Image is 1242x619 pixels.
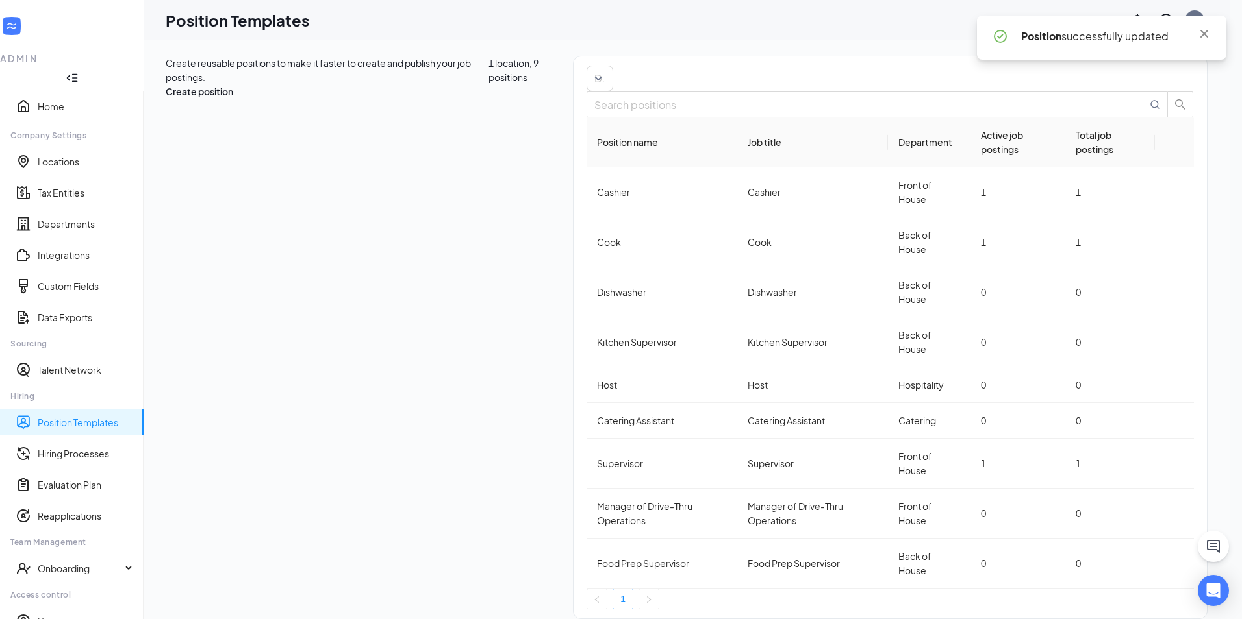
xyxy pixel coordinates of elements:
[1197,26,1212,42] svg: Cross
[38,562,121,575] div: Onboarding
[613,589,633,609] a: 1
[1158,12,1174,28] svg: QuestionInfo
[488,57,539,83] span: 1 location , 9 positions
[888,439,970,489] td: Front of House
[1076,413,1145,428] div: 0
[594,97,1147,113] input: Search positions
[748,335,878,349] div: Kitchen Supervisor
[1168,99,1193,110] span: search
[1206,539,1221,554] svg: ChatActive
[38,186,133,199] a: Tax Entities
[597,185,727,199] div: Cashier
[1076,235,1145,249] div: 1
[597,335,727,349] div: Kitchen Supervisor
[1130,12,1145,28] svg: Notifications
[888,317,970,367] td: Back of House
[748,185,878,199] div: Cashier
[1076,335,1145,349] div: 0
[10,537,133,548] div: Team Management
[888,403,970,439] td: Catering
[1076,556,1145,570] div: 0
[993,29,1008,44] svg: CheckmarkCircle
[888,167,970,217] td: Front of House
[1076,185,1145,199] div: 1
[597,499,727,528] div: Manager of Drive-Thru Operations
[748,378,878,392] div: Host
[981,456,1055,470] div: 1
[597,235,727,249] div: Cook
[38,155,133,168] a: Locations
[1189,14,1200,25] div: KM
[639,589,659,609] li: Next Page
[597,556,727,570] div: Food Prep Supervisor
[639,589,659,609] button: right
[597,136,658,148] span: Position name
[748,499,878,528] div: Manager of Drive-Thru Operations
[10,130,133,141] div: Company Settings
[748,235,878,249] div: Cook
[645,596,653,603] span: right
[613,589,633,609] li: 1
[38,311,133,324] a: Data Exports
[38,478,133,491] a: Evaluation Plan
[593,596,601,603] span: left
[888,117,970,167] th: Department
[587,589,607,609] li: Previous Page
[748,136,781,148] span: Job title
[1021,29,1169,43] span: successfully updated
[38,100,133,113] a: Home
[38,509,133,522] a: Reapplications
[981,185,1055,199] div: 1
[38,249,133,261] a: Integrations
[1198,531,1229,562] button: ChatActive
[981,413,1055,428] div: 0
[166,9,309,31] h1: Position Templates
[888,217,970,267] td: Back of House
[587,589,607,609] button: left
[1065,117,1155,167] th: Total job postings
[981,285,1055,299] div: 0
[1167,91,1193,117] button: search
[597,285,727,299] div: Dishwasher
[38,363,133,376] a: Talent Network
[981,378,1055,392] div: 0
[597,378,727,392] div: Host
[597,413,727,428] div: Catering Assistant
[16,561,31,576] svg: UserCheck
[981,335,1055,349] div: 0
[981,235,1055,249] div: 1
[38,447,133,460] a: Hiring Processes
[888,367,970,403] td: Hospitality
[66,71,79,84] svg: Collapse
[5,19,18,32] svg: WorkstreamLogo
[38,416,133,429] a: Position Templates
[981,556,1055,570] div: 0
[748,285,878,299] div: Dishwasher
[981,506,1055,520] div: 0
[748,456,878,470] div: Supervisor
[748,413,878,428] div: Catering Assistant
[38,280,133,293] a: Custom Fields
[888,267,970,317] td: Back of House
[10,338,133,349] div: Sourcing
[38,217,133,230] a: Departments
[166,56,488,84] p: Create reusable positions to make it faster to create and publish your job postings.
[970,117,1065,167] th: Active job postings
[1076,456,1145,470] div: 1
[888,539,970,589] td: Back of House
[10,589,133,600] div: Access control
[1021,29,1061,43] strong: Position
[597,456,727,470] div: Supervisor
[1076,378,1145,392] div: 0
[10,391,133,402] div: Hiring
[748,556,878,570] div: Food Prep Supervisor
[888,489,970,539] td: Front of House
[166,84,233,99] button: Create position
[1150,99,1160,110] svg: MagnifyingGlass
[1198,575,1229,606] div: Open Intercom Messenger
[1076,285,1145,299] div: 0
[1076,506,1145,520] div: 0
